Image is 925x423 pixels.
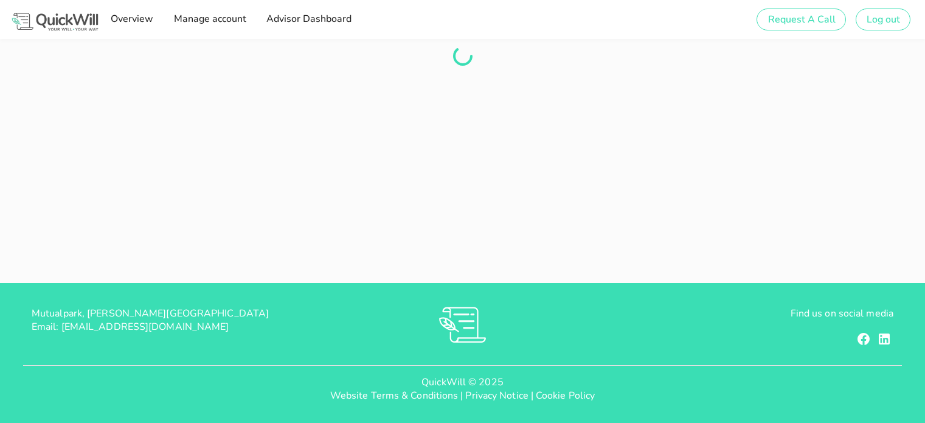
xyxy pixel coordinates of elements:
[110,12,153,26] span: Overview
[10,11,100,32] img: Logo
[262,7,355,32] a: Advisor Dashboard
[606,307,893,320] p: Find us on social media
[866,13,900,26] span: Log out
[531,389,533,402] span: |
[32,320,229,334] span: Email: [EMAIL_ADDRESS][DOMAIN_NAME]
[169,7,249,32] a: Manage account
[106,7,157,32] a: Overview
[10,376,915,389] p: QuickWill © 2025
[460,389,463,402] span: |
[330,389,459,402] a: Website Terms & Conditions
[767,13,835,26] span: Request A Call
[757,9,845,30] button: Request A Call
[266,12,352,26] span: Advisor Dashboard
[439,307,486,343] img: RVs0sauIwKhMoGR03FLGkjXSOVwkZRnQsltkF0QxpTsornXsmh1o7vbL94pqF3d8sZvAAAAAElFTkSuQmCC
[32,307,269,320] span: Mutualpark, [PERSON_NAME][GEOGRAPHIC_DATA]
[536,389,595,402] a: Cookie Policy
[856,9,910,30] button: Log out
[465,389,528,402] a: Privacy Notice
[173,12,246,26] span: Manage account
